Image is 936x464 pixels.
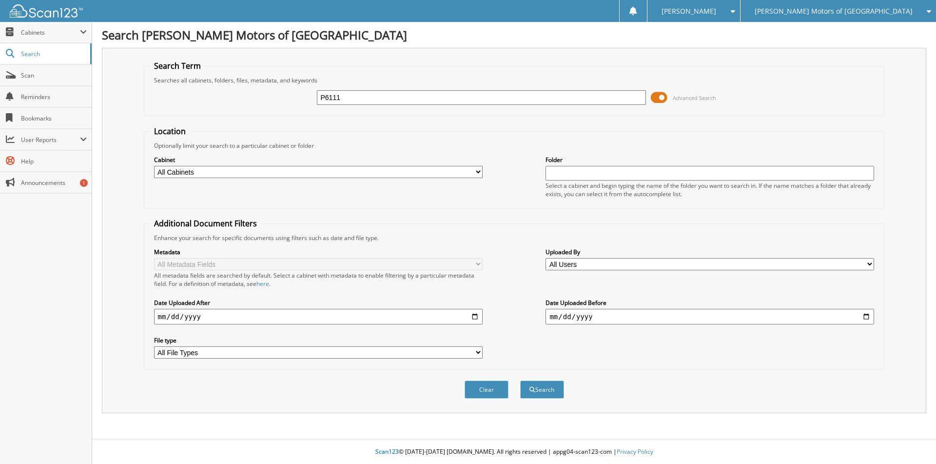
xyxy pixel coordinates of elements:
[546,309,874,324] input: end
[256,280,269,288] a: here
[21,157,87,165] span: Help
[149,234,879,242] div: Enhance your search for specific documents using filters such as date and file type.
[546,182,874,198] div: Select a cabinet and begin typing the name of the folder you want to search in. If the name match...
[149,218,262,229] legend: Additional Document Filters
[520,381,564,399] button: Search
[21,114,87,122] span: Bookmarks
[21,136,80,144] span: User Reports
[149,126,191,137] legend: Location
[154,271,483,288] div: All metadata fields are searched by default. Select a cabinet with metadata to enable filtering b...
[375,447,399,456] span: Scan123
[546,299,874,307] label: Date Uploaded Before
[154,299,483,307] label: Date Uploaded After
[887,417,936,464] iframe: Chat Widget
[21,28,80,37] span: Cabinets
[154,336,483,344] label: File type
[149,61,206,71] legend: Search Term
[673,94,716,101] span: Advanced Search
[21,71,87,80] span: Scan
[662,8,716,14] span: [PERSON_NAME]
[154,309,483,324] input: start
[21,93,87,101] span: Reminders
[21,50,85,58] span: Search
[546,156,874,164] label: Folder
[617,447,653,456] a: Privacy Policy
[154,156,483,164] label: Cabinet
[92,440,936,464] div: © [DATE]-[DATE] [DOMAIN_NAME]. All rights reserved | appg04-scan123-com |
[80,179,88,187] div: 1
[149,141,879,150] div: Optionally limit your search to a particular cabinet or folder
[149,76,879,84] div: Searches all cabinets, folders, files, metadata, and keywords
[546,248,874,256] label: Uploaded By
[465,381,508,399] button: Clear
[102,27,926,43] h1: Search [PERSON_NAME] Motors of [GEOGRAPHIC_DATA]
[10,4,83,18] img: scan123-logo-white.svg
[755,8,913,14] span: [PERSON_NAME] Motors of [GEOGRAPHIC_DATA]
[154,248,483,256] label: Metadata
[21,179,87,187] span: Announcements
